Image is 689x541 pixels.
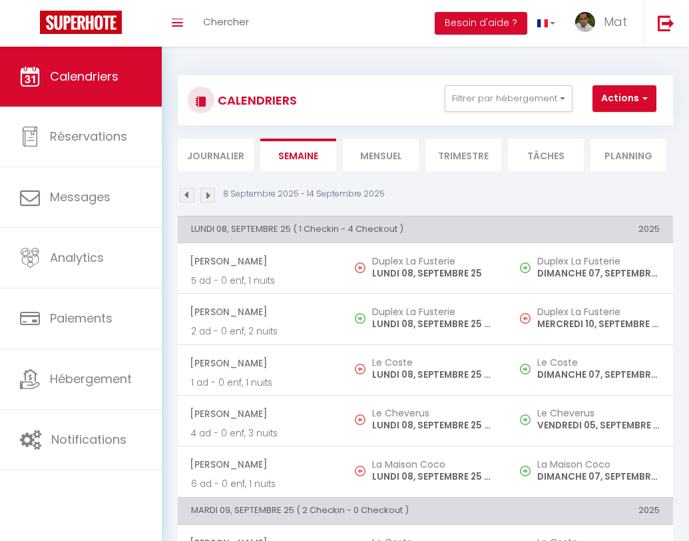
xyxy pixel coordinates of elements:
[435,12,527,35] button: Besoin d'aide ?
[191,477,330,491] p: 6 ad - 0 enf, 1 nuits
[372,306,495,317] h5: Duplex La Fusterie
[372,418,495,432] p: LUNDI 08, SEPTEMBRE 25 - 10:00
[50,189,111,205] span: Messages
[191,324,330,338] p: 2 ad - 0 enf, 2 nuits
[50,249,104,266] span: Analytics
[520,414,531,425] img: NO IMAGE
[191,376,330,390] p: 1 ad - 0 enf, 1 nuits
[537,418,660,432] p: VENDREDI 05, SEPTEMBRE 25 - 17:00
[40,11,122,34] img: Super Booking
[445,85,573,112] button: Filtrer par hébergement
[537,408,660,418] h5: Le Cheverus
[50,68,118,85] span: Calendriers
[223,188,385,201] p: 8 Septembre 2025 - 14 Septembre 2025
[178,216,508,243] th: LUNDI 08, SEPTEMBRE 25 ( 1 Checkin - 4 Checkout )
[575,12,595,32] img: ...
[190,401,330,426] span: [PERSON_NAME]
[604,13,627,30] span: Mat
[508,216,673,243] th: 2025
[537,267,660,280] p: DIMANCHE 07, SEPTEMBRE 25
[191,274,330,288] p: 5 ad - 0 enf, 1 nuits
[50,370,132,387] span: Hébergement
[355,466,365,476] img: NO IMAGE
[355,364,365,374] img: NO IMAGE
[178,139,254,171] li: Journalier
[190,249,330,274] span: [PERSON_NAME]
[537,470,660,484] p: DIMANCHE 07, SEPTEMBRE 25 - 17:00
[50,310,113,326] span: Paiements
[50,128,127,145] span: Réservations
[343,139,419,171] li: Mensuel
[372,317,495,331] p: LUNDI 08, SEPTEMBRE 25 - 17:00
[520,466,531,476] img: NO IMAGE
[372,408,495,418] h5: Le Cheverus
[537,317,660,331] p: MERCREDI 10, SEPTEMBRE 25 - 09:00
[508,498,673,524] th: 2025
[520,313,531,324] img: NO IMAGE
[190,299,330,324] span: [PERSON_NAME]
[658,15,674,31] img: logout
[260,139,336,171] li: Semaine
[214,85,297,115] h3: CALENDRIERS
[520,364,531,374] img: NO IMAGE
[372,357,495,368] h5: Le Coste
[51,431,126,448] span: Notifications
[372,459,495,470] h5: La Maison Coco
[372,470,495,484] p: LUNDI 08, SEPTEMBRE 25 - 10:00
[537,306,660,317] h5: Duplex La Fusterie
[203,15,249,29] span: Chercher
[537,256,660,267] h5: Duplex La Fusterie
[590,139,666,171] li: Planning
[372,368,495,382] p: LUNDI 08, SEPTEMBRE 25 - 10:00
[11,5,51,45] button: Ouvrir le widget de chat LiveChat
[537,459,660,470] h5: La Maison Coco
[592,85,656,112] button: Actions
[425,139,501,171] li: Trimestre
[508,139,584,171] li: Tâches
[191,426,330,440] p: 4 ad - 0 enf, 3 nuits
[537,357,660,368] h5: Le Coste
[355,414,365,425] img: NO IMAGE
[178,498,508,524] th: MARDI 09, SEPTEMBRE 25 ( 2 Checkin - 0 Checkout )
[190,452,330,477] span: [PERSON_NAME]
[372,256,495,267] h5: Duplex La Fusterie
[190,350,330,376] span: [PERSON_NAME]
[355,263,365,273] img: NO IMAGE
[520,263,531,273] img: NO IMAGE
[537,368,660,382] p: DIMANCHE 07, SEPTEMBRE 25 - 19:00
[372,267,495,280] p: LUNDI 08, SEPTEMBRE 25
